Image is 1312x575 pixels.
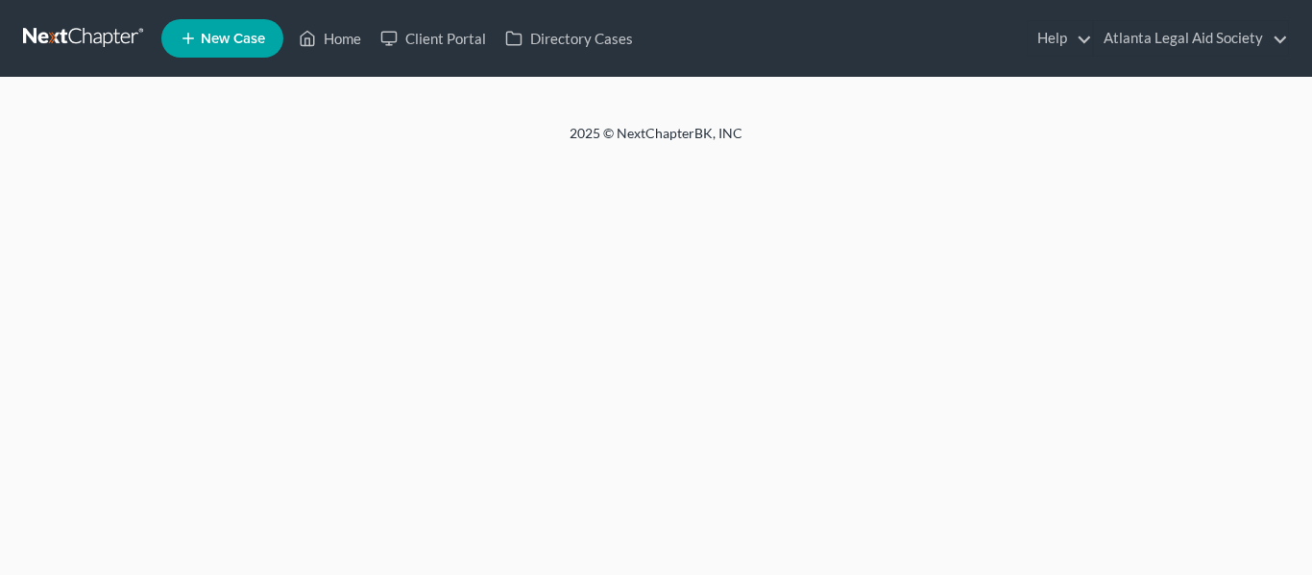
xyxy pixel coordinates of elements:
a: Client Portal [371,21,496,56]
div: 2025 © NextChapterBK, INC [109,124,1203,158]
new-legal-case-button: New Case [161,19,283,58]
a: Directory Cases [496,21,643,56]
a: Home [289,21,371,56]
a: Help [1028,21,1092,56]
a: Atlanta Legal Aid Society [1094,21,1288,56]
